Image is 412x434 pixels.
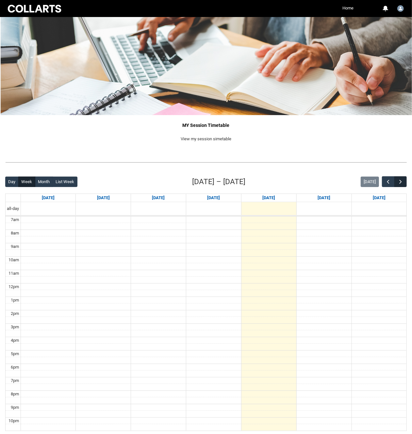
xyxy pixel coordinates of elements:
button: List Week [53,177,77,187]
img: Mark.Egan [397,5,404,12]
button: Week [18,177,35,187]
button: Month [35,177,53,187]
div: 7pm [10,377,21,384]
div: 6pm [10,364,21,371]
div: 4pm [10,337,21,344]
a: Go to September 1, 2025 [96,194,111,202]
div: 3pm [10,324,21,330]
div: 1pm [10,297,21,304]
a: Go to September 4, 2025 [261,194,276,202]
img: REDU_GREY_LINE [5,159,407,166]
div: 8am [10,230,21,236]
div: 8pm [10,391,21,397]
a: Go to September 6, 2025 [371,194,387,202]
div: 10pm [8,418,21,424]
div: 12pm [8,284,21,290]
strong: MY Session Timetable [183,123,230,128]
div: 10am [8,257,21,263]
p: View my session simetable [5,136,407,142]
div: 11am [8,270,21,277]
a: Home [341,3,355,13]
div: 5pm [10,351,21,357]
div: 9am [10,243,21,250]
button: Day [5,177,19,187]
div: 7am [10,217,21,223]
button: Previous Week [382,176,394,187]
span: all-day [6,205,21,212]
a: Go to September 5, 2025 [316,194,332,202]
h2: [DATE] – [DATE] [192,176,246,187]
button: [DATE] [361,177,379,187]
div: 9pm [10,404,21,411]
button: Next Week [394,176,407,187]
div: 2pm [10,310,21,317]
a: Go to August 31, 2025 [41,194,56,202]
a: Go to September 3, 2025 [206,194,221,202]
button: User Profile Mark.Egan [396,3,405,13]
a: Go to September 2, 2025 [151,194,166,202]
